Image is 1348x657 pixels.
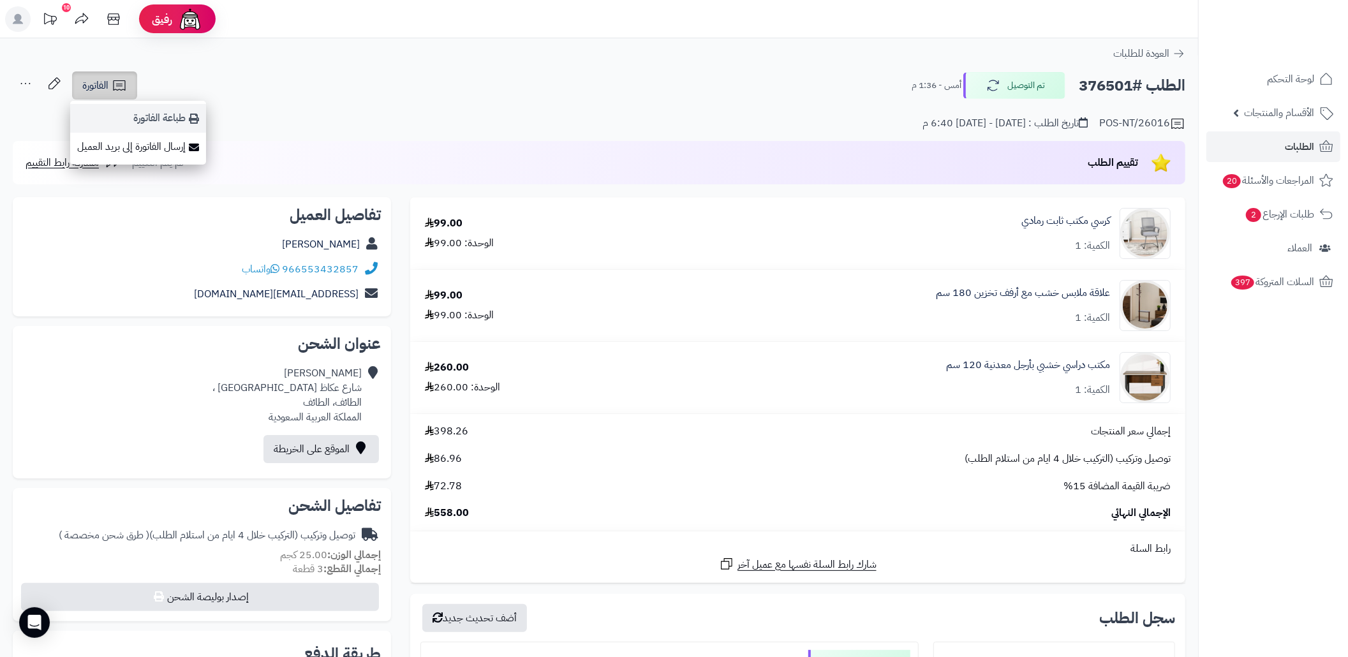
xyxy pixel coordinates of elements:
[425,452,462,466] span: 86.96
[327,547,381,563] strong: إجمالي الوزن:
[1079,73,1185,99] h2: الطلب #376501
[922,116,1088,131] div: تاريخ الطلب : [DATE] - [DATE] 6:40 م
[1099,610,1175,626] h3: سجل الطلب
[425,360,469,375] div: 260.00
[263,435,379,463] a: الموقع على الخريطة
[1206,64,1340,94] a: لوحة التحكم
[1206,131,1340,162] a: الطلبات
[1206,199,1340,230] a: طلبات الإرجاع2
[1206,165,1340,196] a: المراجعات والأسئلة20
[965,452,1171,466] span: توصيل وتركيب (التركيب خلال 4 ايام من استلام الطلب)
[936,286,1110,300] a: علاقة ملابس خشب مع أرفف تخزين 180 سم
[425,288,463,303] div: 99.00
[323,561,381,577] strong: إجمالي القطع:
[1230,273,1314,291] span: السلات المتروكة
[242,262,279,277] a: واتساب
[1111,506,1171,520] span: الإجمالي النهائي
[425,236,494,251] div: الوحدة: 99.00
[34,6,66,35] a: تحديثات المنصة
[912,79,961,92] small: أمس - 1:36 م
[1088,155,1138,170] span: تقييم الطلب
[946,358,1110,373] a: مكتب دراسي خشبي بأرجل معدنية 120 سم
[194,286,359,302] a: [EMAIL_ADDRESS][DOMAIN_NAME]
[1075,311,1110,325] div: الكمية: 1
[72,71,137,100] a: الفاتورة
[425,479,462,494] span: 72.78
[425,216,463,231] div: 99.00
[177,6,203,32] img: ai-face.png
[425,424,468,439] span: 398.26
[19,607,50,638] div: Open Intercom Messenger
[1244,104,1314,122] span: الأقسام والمنتجات
[1231,276,1254,290] span: 397
[1245,205,1314,223] span: طلبات الإرجاع
[1267,70,1314,88] span: لوحة التحكم
[963,72,1065,99] button: تم التوصيل
[1063,479,1171,494] span: ضريبة القيمة المضافة 15%
[23,336,381,351] h2: عنوان الشحن
[280,547,381,563] small: 25.00 كجم
[23,498,381,513] h2: تفاصيل الشحن
[1075,383,1110,397] div: الكمية: 1
[1206,267,1340,297] a: السلات المتروكة397
[1246,208,1262,223] span: 2
[1120,352,1170,403] img: 1757748551-1-90x90.jpg
[82,78,108,93] span: الفاتورة
[425,380,500,395] div: الوحدة: 260.00
[152,11,172,27] span: رفيق
[1099,116,1185,131] div: POS-NT/26016
[1120,280,1170,331] img: 1753166193-1-90x90.jpg
[422,604,527,632] button: أضف تحديث جديد
[70,133,206,161] a: إرسال الفاتورة إلى بريد العميل
[1091,424,1171,439] span: إجمالي سعر المنتجات
[425,308,494,323] div: الوحدة: 99.00
[1222,174,1241,189] span: 20
[719,556,877,572] a: شارك رابط السلة نفسها مع عميل آخر
[26,155,99,170] span: مشاركة رابط التقييم
[1222,172,1314,189] span: المراجعات والأسئلة
[1113,46,1185,61] a: العودة للطلبات
[62,3,71,12] div: 10
[293,561,381,577] small: 3 قطعة
[425,506,469,520] span: 558.00
[70,104,206,133] a: طباعة الفاتورة
[26,155,121,170] a: مشاركة رابط التقييم
[282,262,359,277] a: 966553432857
[21,583,379,611] button: إصدار بوليصة الشحن
[212,366,362,424] div: [PERSON_NAME] شارع عكاظ [GEOGRAPHIC_DATA] ، الطائف، الطائف المملكة العربية السعودية
[1206,233,1340,263] a: العملاء
[1021,214,1110,228] a: كرسي مكتب ثابت رمادي
[1120,208,1170,259] img: 1750581797-1-90x90.jpg
[59,528,355,543] div: توصيل وتركيب (التركيب خلال 4 ايام من استلام الطلب)
[1075,239,1110,253] div: الكمية: 1
[737,557,877,572] span: شارك رابط السلة نفسها مع عميل آخر
[23,207,381,223] h2: تفاصيل العميل
[1261,27,1336,54] img: logo-2.png
[59,528,149,543] span: ( طرق شحن مخصصة )
[1285,138,1314,156] span: الطلبات
[1113,46,1169,61] span: العودة للطلبات
[282,237,360,252] a: [PERSON_NAME]
[1287,239,1312,257] span: العملاء
[415,542,1180,556] div: رابط السلة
